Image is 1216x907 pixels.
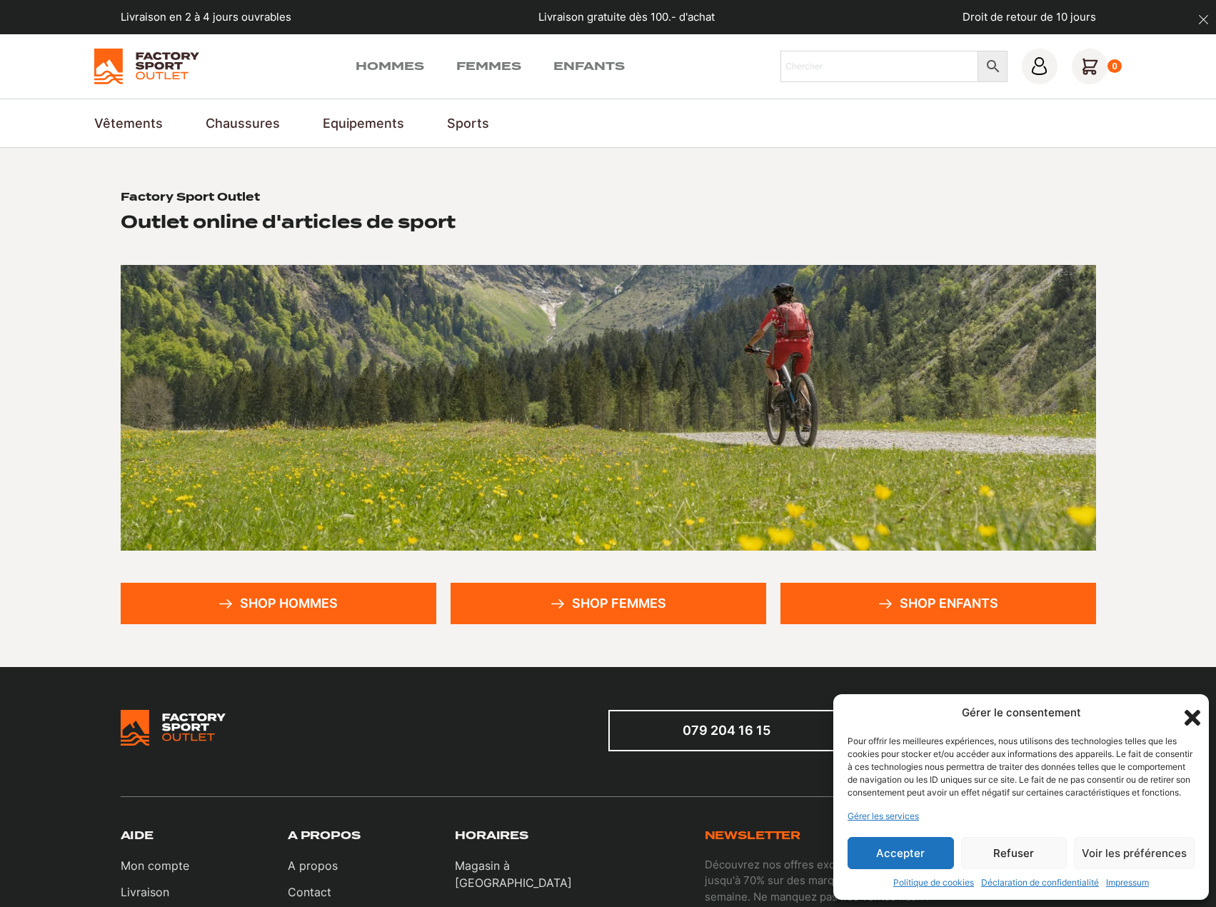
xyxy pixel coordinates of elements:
[981,876,1099,889] a: Déclaration de confidentialité
[288,857,338,874] a: A propos
[288,883,338,901] a: Contact
[780,51,978,82] input: Chercher
[206,114,280,133] a: Chaussures
[848,810,919,823] a: Gérer les services
[121,857,189,874] a: Mon compte
[1074,837,1195,869] button: Voir les préférences
[608,710,845,751] a: 079 204 16 15
[121,583,436,624] a: Shop hommes
[553,58,625,75] a: Enfants
[121,9,291,26] p: Livraison en 2 à 4 jours ouvrables
[705,857,1096,906] p: Découvrez nos offres exclusives sur le meilleur du sport ! Économisez jusqu'à 70% sur des marques...
[121,710,226,746] img: Bricks Woocommerce Starter
[356,58,424,75] a: Hommes
[455,857,608,891] p: Magasin à [GEOGRAPHIC_DATA]
[705,829,801,843] h3: Newsletter
[456,58,521,75] a: Femmes
[962,705,1081,721] div: Gérer le consentement
[848,735,1193,799] div: Pour offrir les meilleures expériences, nous utilisons des technologies telles que les cookies po...
[1106,876,1149,889] a: Impressum
[1191,7,1216,32] button: dismiss
[451,583,766,624] a: Shop femmes
[288,829,361,843] h3: A propos
[963,9,1096,26] p: Droit de retour de 10 jours
[323,114,404,133] a: Equipements
[1180,706,1195,720] div: Fermer la boîte de dialogue
[961,837,1067,869] button: Refuser
[1107,59,1122,74] div: 0
[94,114,163,133] a: Vêtements
[121,829,154,843] h3: Aide
[848,837,954,869] button: Accepter
[538,9,715,26] p: Livraison gratuite dès 100.- d'achat
[94,49,199,84] img: Factory Sport Outlet
[780,583,1096,624] a: Shop enfants
[455,829,528,843] h3: Horaires
[447,114,489,133] a: Sports
[121,883,189,901] a: Livraison
[121,211,456,233] h2: Outlet online d'articles de sport
[121,191,260,205] h1: Factory Sport Outlet
[893,876,974,889] a: Politique de cookies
